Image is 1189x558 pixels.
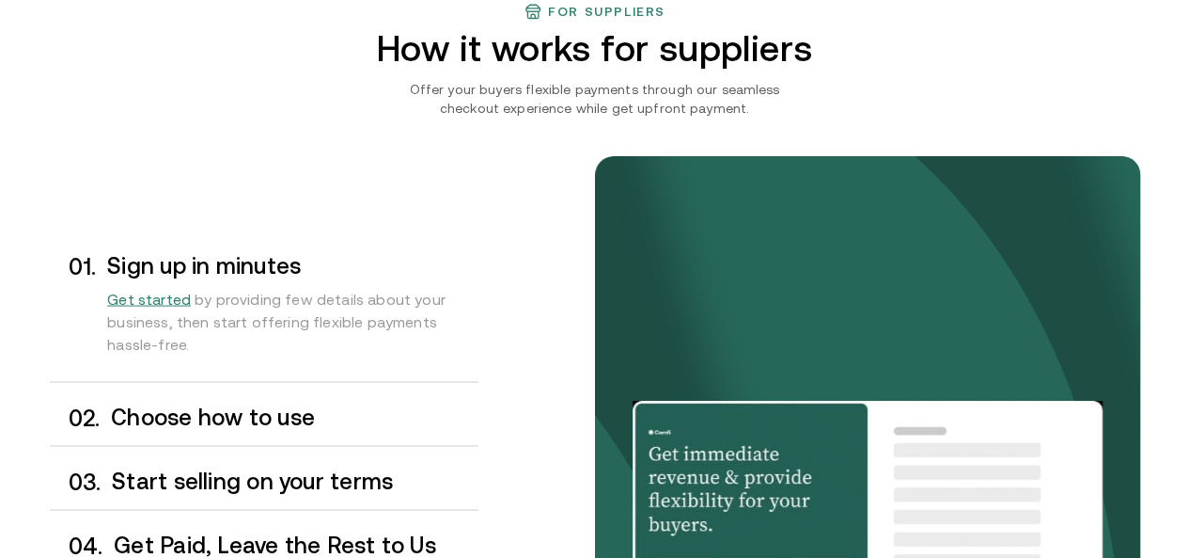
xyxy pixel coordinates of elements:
h3: Choose how to use [111,405,477,429]
h2: How it works for suppliers [321,28,868,69]
h3: Get Paid, Leave the Rest to Us [114,533,477,557]
img: finance [524,2,542,21]
span: Get started [107,290,191,307]
div: 0 2 . [50,405,101,430]
p: Offer your buyers flexible payments through our seamless checkout experience while get upfront pa... [382,80,808,118]
div: 0 4 . [50,533,103,558]
h3: For suppliers [548,4,665,19]
h3: Start selling on your terms [112,469,477,493]
a: Get started [107,290,195,307]
div: 0 3 . [50,469,102,494]
div: by providing few details about your business, then start offering flexible payments hassle-free. [107,278,477,374]
h3: Sign up in minutes [107,253,477,278]
div: 0 1 . [50,253,97,374]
